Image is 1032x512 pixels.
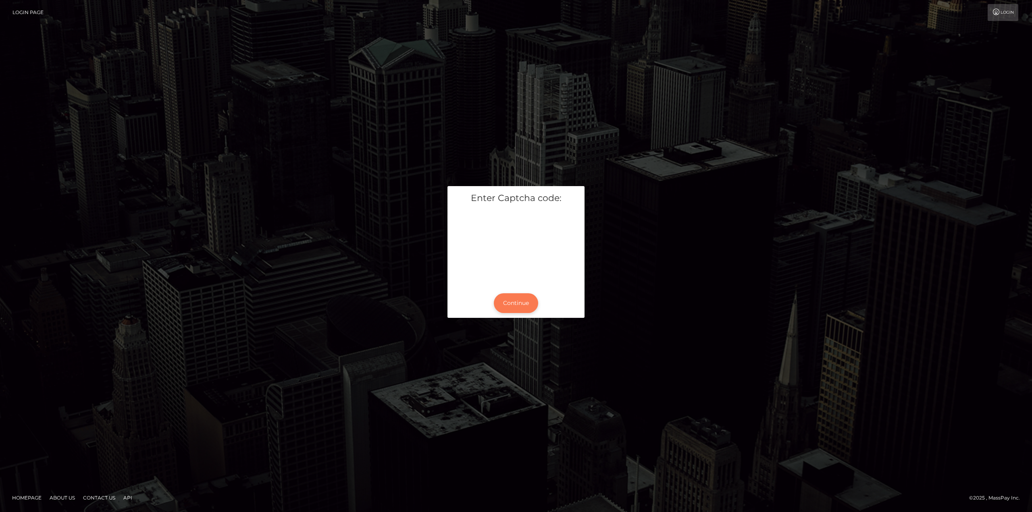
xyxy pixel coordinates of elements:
a: API [120,491,135,504]
a: Login Page [12,4,44,21]
button: Continue [494,293,538,313]
iframe: mtcaptcha [454,210,578,282]
a: Login [988,4,1018,21]
h5: Enter Captcha code: [454,192,578,205]
a: Contact Us [80,491,119,504]
div: © 2025 , MassPay Inc. [969,493,1026,502]
a: About Us [46,491,78,504]
a: Homepage [9,491,45,504]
